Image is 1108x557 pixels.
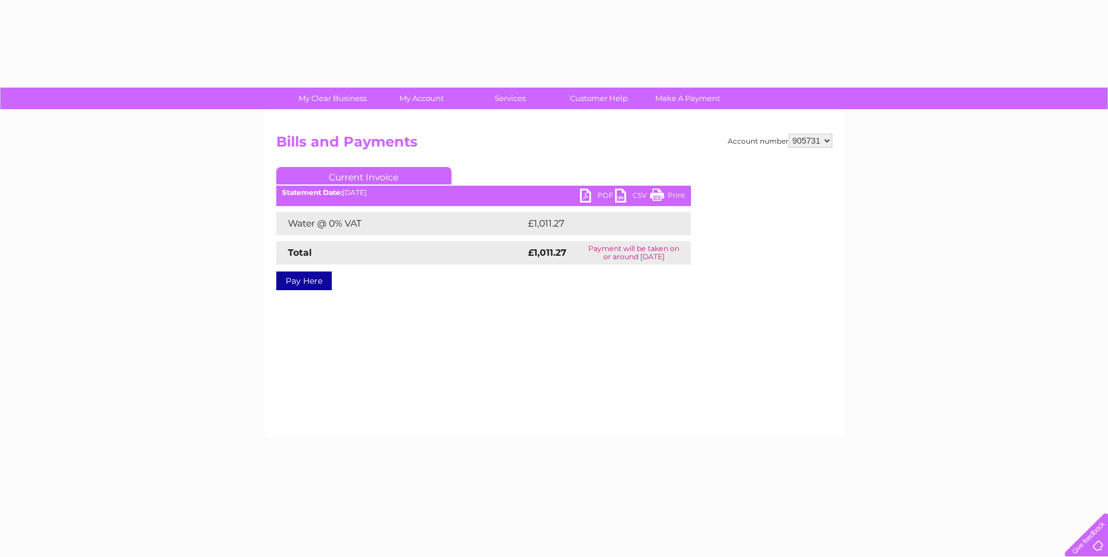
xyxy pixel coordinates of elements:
[276,134,832,156] h2: Bills and Payments
[528,247,567,258] strong: £1,011.27
[551,88,647,109] a: Customer Help
[288,247,312,258] strong: Total
[276,271,332,290] a: Pay Here
[525,212,671,235] td: £1,011.27
[615,189,650,206] a: CSV
[728,134,832,148] div: Account number
[284,88,381,109] a: My Clear Business
[276,167,451,184] a: Current Invoice
[282,188,342,197] b: Statement Date:
[373,88,470,109] a: My Account
[462,88,558,109] a: Services
[640,88,736,109] a: Make A Payment
[577,241,691,264] td: Payment will be taken on or around [DATE]
[276,212,525,235] td: Water @ 0% VAT
[650,189,685,206] a: Print
[580,189,615,206] a: PDF
[276,189,691,197] div: [DATE]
